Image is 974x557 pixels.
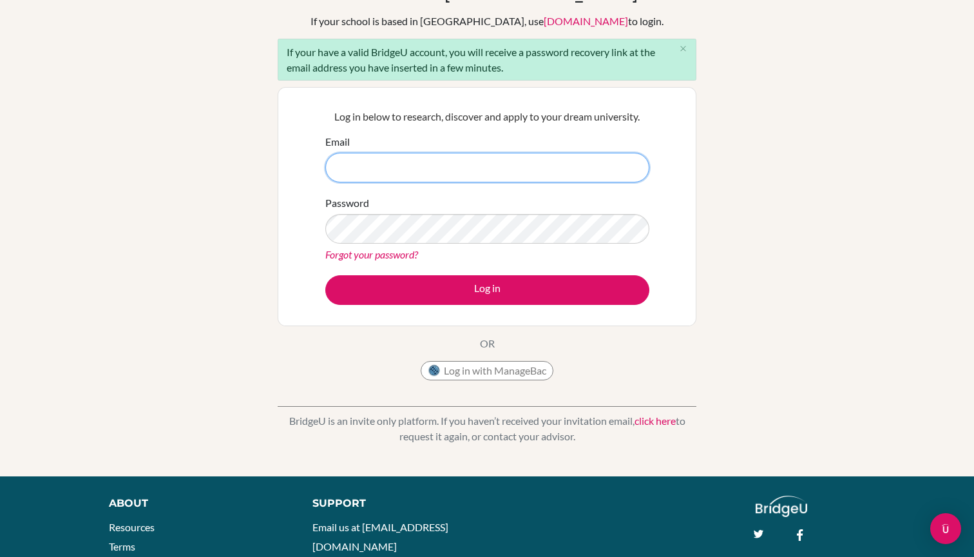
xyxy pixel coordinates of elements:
a: click here [635,415,676,427]
p: BridgeU is an invite only platform. If you haven’t received your invitation email, to request it ... [278,413,696,444]
div: Open Intercom Messenger [930,513,961,544]
label: Email [325,134,350,150]
button: Log in [325,275,649,305]
button: Close [670,39,696,59]
a: [DOMAIN_NAME] [544,15,628,27]
a: Email us at [EMAIL_ADDRESS][DOMAIN_NAME] [312,521,448,552]
div: Support [312,496,473,511]
a: Forgot your password? [325,248,418,260]
i: close [678,44,688,54]
div: If your have a valid BridgeU account, you will receive a password recovery link at the email addr... [278,39,696,81]
button: Log in with ManageBac [421,361,553,380]
a: Resources [109,521,155,533]
div: About [109,496,283,511]
p: Log in below to research, discover and apply to your dream university. [325,109,649,124]
p: OR [480,336,495,351]
img: logo_white@2x-f4f0deed5e89b7ecb1c2cc34c3e3d731f90f0f143d5ea2071677605dd97b5244.png [756,496,808,517]
a: Terms [109,540,135,552]
div: If your school is based in [GEOGRAPHIC_DATA], use to login. [310,14,664,29]
label: Password [325,195,369,211]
